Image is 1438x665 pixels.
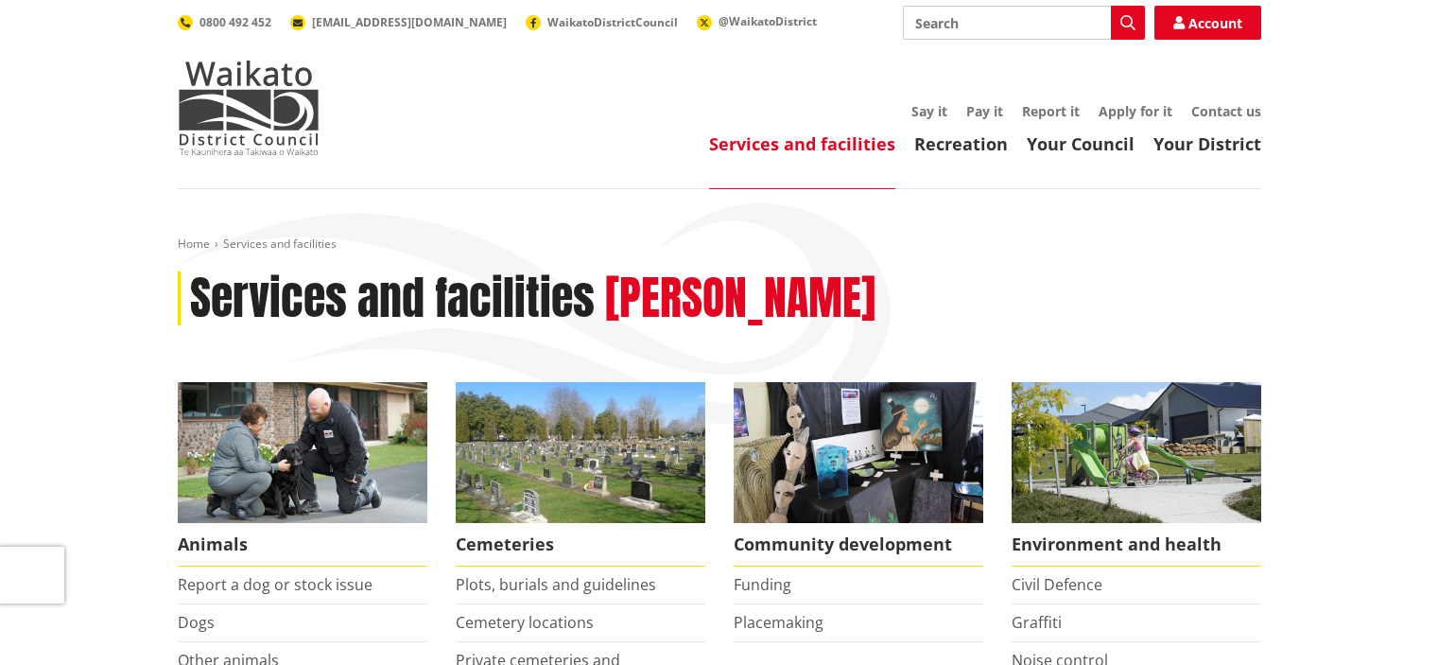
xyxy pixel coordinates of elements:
[1191,102,1261,120] a: Contact us
[1153,132,1261,155] a: Your District
[1027,132,1135,155] a: Your Council
[178,382,427,523] img: Animal Control
[178,236,210,252] a: Home
[709,132,895,155] a: Services and facilities
[1012,523,1261,567] span: Environment and health
[178,612,215,633] a: Dogs
[734,574,791,595] a: Funding
[1012,382,1261,523] img: New housing in Pokeno
[456,574,656,595] a: Plots, burials and guidelines
[312,14,507,30] span: [EMAIL_ADDRESS][DOMAIN_NAME]
[1099,102,1172,120] a: Apply for it
[734,382,983,567] a: Matariki Travelling Suitcase Art Exhibition Community development
[456,523,705,567] span: Cemeteries
[1022,102,1080,120] a: Report it
[734,382,983,523] img: Matariki Travelling Suitcase Art Exhibition
[1154,6,1261,40] a: Account
[1012,612,1062,633] a: Graffiti
[456,382,705,523] img: Huntly Cemetery
[966,102,1003,120] a: Pay it
[290,14,507,30] a: [EMAIL_ADDRESS][DOMAIN_NAME]
[178,61,320,155] img: Waikato District Council - Te Kaunihera aa Takiwaa o Waikato
[547,14,678,30] span: WaikatoDistrictCouncil
[605,271,875,326] h2: [PERSON_NAME]
[178,382,427,567] a: Waikato District Council Animal Control team Animals
[456,612,594,633] a: Cemetery locations
[719,13,817,29] span: @WaikatoDistrict
[223,236,337,252] span: Services and facilities
[178,574,372,595] a: Report a dog or stock issue
[178,14,271,30] a: 0800 492 452
[1012,382,1261,567] a: New housing in Pokeno Environment and health
[903,6,1145,40] input: Search input
[914,132,1008,155] a: Recreation
[456,382,705,567] a: Huntly Cemetery Cemeteries
[911,102,947,120] a: Say it
[178,236,1261,253] nav: breadcrumb
[199,14,271,30] span: 0800 492 452
[526,14,678,30] a: WaikatoDistrictCouncil
[178,523,427,567] span: Animals
[1012,574,1102,595] a: Civil Defence
[734,523,983,567] span: Community development
[697,13,817,29] a: @WaikatoDistrict
[734,612,823,633] a: Placemaking
[190,271,595,326] h1: Services and facilities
